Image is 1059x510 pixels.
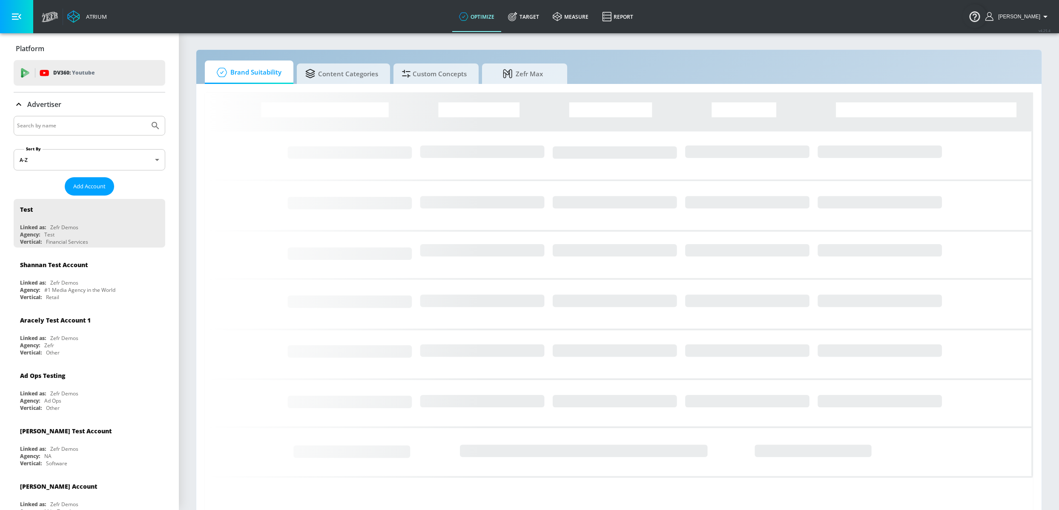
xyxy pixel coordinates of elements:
[27,100,61,109] p: Advertiser
[14,310,165,358] div: Aracely Test Account 1Linked as:Zefr DemosAgency:ZefrVertical:Other
[20,205,33,213] div: Test
[17,120,146,131] input: Search by name
[50,279,78,286] div: Zefr Demos
[20,349,42,356] div: Vertical:
[65,177,114,196] button: Add Account
[20,482,97,490] div: [PERSON_NAME] Account
[16,44,44,53] p: Platform
[20,397,40,404] div: Agency:
[402,63,467,84] span: Custom Concepts
[20,342,40,349] div: Agency:
[20,334,46,342] div: Linked as:
[20,501,46,508] div: Linked as:
[20,286,40,294] div: Agency:
[20,231,40,238] div: Agency:
[14,365,165,414] div: Ad Ops TestingLinked as:Zefr DemosAgency:Ad OpsVertical:Other
[44,231,55,238] div: Test
[50,501,78,508] div: Zefr Demos
[20,224,46,231] div: Linked as:
[14,149,165,170] div: A-Z
[20,316,91,324] div: Aracely Test Account 1
[14,199,165,248] div: TestLinked as:Zefr DemosAgency:TestVertical:Financial Services
[67,10,107,23] a: Atrium
[50,334,78,342] div: Zefr Demos
[20,460,42,467] div: Vertical:
[985,12,1050,22] button: [PERSON_NAME]
[546,1,595,32] a: measure
[14,421,165,469] div: [PERSON_NAME] Test AccountLinked as:Zefr DemosAgency:NAVertical:Software
[50,224,78,231] div: Zefr Demos
[46,349,60,356] div: Other
[50,445,78,452] div: Zefr Demos
[24,146,43,152] label: Sort By
[305,63,378,84] span: Content Categories
[501,1,546,32] a: Target
[14,254,165,303] div: Shannan Test AccountLinked as:Zefr DemosAgency:#1 Media Agency in the WorldVertical:Retail
[83,13,107,20] div: Atrium
[46,404,60,412] div: Other
[963,4,987,28] button: Open Resource Center
[44,286,115,294] div: #1 Media Agency in the World
[46,294,59,301] div: Retail
[44,397,61,404] div: Ad Ops
[20,427,112,435] div: [PERSON_NAME] Test Account
[452,1,501,32] a: optimize
[595,1,640,32] a: Report
[20,261,88,269] div: Shannan Test Account
[20,294,42,301] div: Vertical:
[20,279,46,286] div: Linked as:
[44,452,52,460] div: NA
[995,14,1040,20] span: login as: andersson.ceron@zefr.com
[14,92,165,116] div: Advertiser
[20,238,42,245] div: Vertical:
[491,63,555,84] span: Zefr Max
[14,37,165,61] div: Platform
[20,404,42,412] div: Vertical:
[20,390,46,397] div: Linked as:
[20,452,40,460] div: Agency:
[53,68,95,78] p: DV360:
[14,60,165,86] div: DV360: Youtube
[73,182,106,191] span: Add Account
[50,390,78,397] div: Zefr Demos
[1039,28,1050,33] span: v 4.25.4
[20,445,46,452] div: Linked as:
[46,460,67,467] div: Software
[44,342,54,349] div: Zefr
[72,68,95,77] p: Youtube
[20,372,65,380] div: Ad Ops Testing
[213,62,281,83] span: Brand Suitability
[46,238,88,245] div: Financial Services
